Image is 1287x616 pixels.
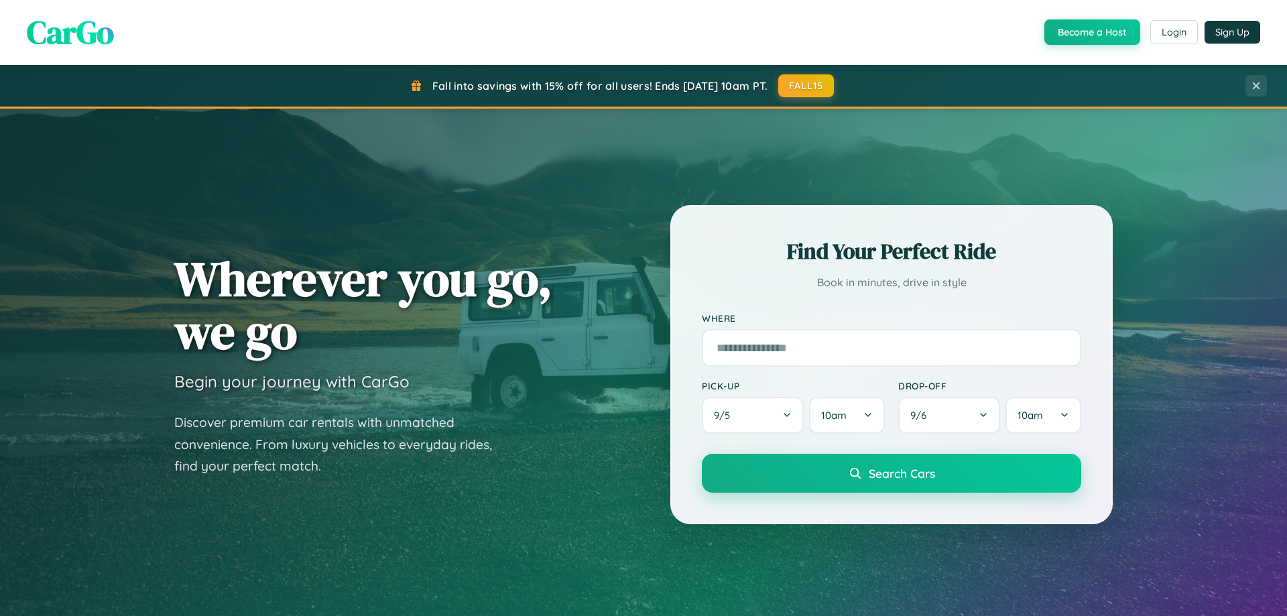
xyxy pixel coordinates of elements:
[821,409,847,422] span: 10am
[702,237,1081,266] h2: Find Your Perfect Ride
[778,74,835,97] button: FALL15
[702,397,804,434] button: 9/5
[702,454,1081,493] button: Search Cars
[1044,19,1140,45] button: Become a Host
[174,252,552,358] h1: Wherever you go, we go
[1005,397,1081,434] button: 10am
[702,273,1081,292] p: Book in minutes, drive in style
[714,409,737,422] span: 9 / 5
[174,412,509,477] p: Discover premium car rentals with unmatched convenience. From luxury vehicles to everyday rides, ...
[809,397,885,434] button: 10am
[1150,20,1198,44] button: Login
[869,466,935,481] span: Search Cars
[702,312,1081,324] label: Where
[898,397,1000,434] button: 9/6
[174,371,410,391] h3: Begin your journey with CarGo
[1205,21,1260,44] button: Sign Up
[898,380,1081,391] label: Drop-off
[1018,409,1043,422] span: 10am
[702,380,885,391] label: Pick-up
[432,79,768,93] span: Fall into savings with 15% off for all users! Ends [DATE] 10am PT.
[910,409,933,422] span: 9 / 6
[27,10,114,54] span: CarGo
